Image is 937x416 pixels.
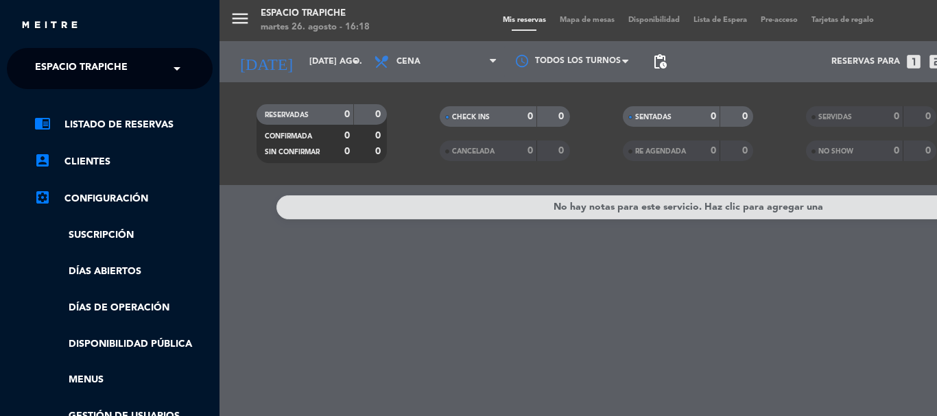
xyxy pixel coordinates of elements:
[34,228,213,243] a: Suscripción
[34,337,213,352] a: Disponibilidad pública
[34,154,213,170] a: account_boxClientes
[35,54,128,83] span: Espacio Trapiche
[652,53,668,70] span: pending_actions
[34,115,51,132] i: chrome_reader_mode
[34,152,51,169] i: account_box
[34,191,213,207] a: Configuración
[34,372,213,388] a: Menus
[34,300,213,316] a: Días de Operación
[21,21,79,31] img: MEITRE
[34,264,213,280] a: Días abiertos
[34,189,51,206] i: settings_applications
[34,117,213,133] a: chrome_reader_modeListado de Reservas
